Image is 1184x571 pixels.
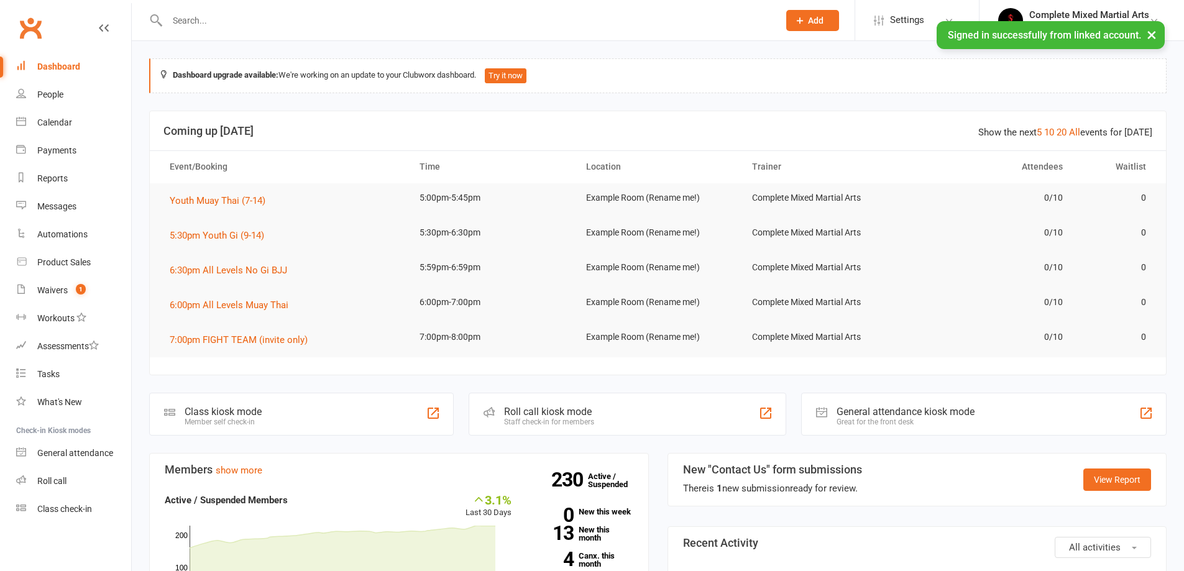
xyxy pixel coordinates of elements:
[1074,288,1157,317] td: 0
[170,193,274,208] button: Youth Muay Thai (7-14)
[837,406,975,418] div: General attendance kiosk mode
[907,288,1074,317] td: 0/10
[575,218,741,247] td: Example Room (Rename me!)
[683,464,862,476] h3: New "Contact Us" form submissions
[530,508,633,516] a: 0New this week
[1044,127,1054,138] a: 10
[170,298,297,313] button: 6:00pm All Levels Muay Thai
[1074,218,1157,247] td: 0
[37,229,88,239] div: Automations
[170,228,273,243] button: 5:30pm Youth Gi (9-14)
[170,334,308,345] span: 7:00pm FIGHT TEAM (invite only)
[37,476,67,486] div: Roll call
[15,12,46,43] a: Clubworx
[16,467,131,495] a: Roll call
[575,322,741,352] td: Example Room (Rename me!)
[530,550,574,569] strong: 4
[530,552,633,568] a: 4Canx. this month
[907,218,1074,247] td: 0/10
[1029,21,1149,32] div: Complete Mixed Martial Arts
[16,81,131,109] a: People
[16,221,131,249] a: Automations
[575,253,741,282] td: Example Room (Rename me!)
[786,10,839,31] button: Add
[37,145,76,155] div: Payments
[1140,21,1163,48] button: ×
[837,418,975,426] div: Great for the front desk
[37,369,60,379] div: Tasks
[76,284,86,295] span: 1
[185,418,262,426] div: Member self check-in
[575,151,741,183] th: Location
[717,483,722,494] strong: 1
[37,504,92,514] div: Class check-in
[170,299,288,311] span: 6:00pm All Levels Muay Thai
[1069,127,1080,138] a: All
[683,537,1152,549] h3: Recent Activity
[170,265,287,276] span: 6:30pm All Levels No Gi BJJ
[408,218,575,247] td: 5:30pm-6:30pm
[170,230,264,241] span: 5:30pm Youth Gi (9-14)
[485,68,526,83] button: Try it now
[741,288,907,317] td: Complete Mixed Martial Arts
[1074,322,1157,352] td: 0
[158,151,408,183] th: Event/Booking
[37,285,68,295] div: Waivers
[1069,542,1121,553] span: All activities
[1074,183,1157,212] td: 0
[978,125,1152,140] div: Show the next events for [DATE]
[683,481,862,496] div: There is new submission ready for review.
[16,439,131,467] a: General attendance kiosk mode
[149,58,1167,93] div: We're working on an update to your Clubworx dashboard.
[408,253,575,282] td: 5:59pm-6:59pm
[16,332,131,360] a: Assessments
[37,257,91,267] div: Product Sales
[173,70,278,80] strong: Dashboard upgrade available:
[998,8,1023,33] img: thumb_image1717476369.png
[185,406,262,418] div: Class kiosk mode
[16,165,131,193] a: Reports
[37,117,72,127] div: Calendar
[1074,151,1157,183] th: Waitlist
[588,463,643,498] a: 230Active / Suspended
[551,470,588,489] strong: 230
[170,332,316,347] button: 7:00pm FIGHT TEAM (invite only)
[408,183,575,212] td: 5:00pm-5:45pm
[1037,127,1042,138] a: 5
[216,465,262,476] a: show more
[907,253,1074,282] td: 0/10
[907,183,1074,212] td: 0/10
[37,448,113,458] div: General attendance
[37,397,82,407] div: What's New
[170,263,296,278] button: 6:30pm All Levels No Gi BJJ
[504,406,594,418] div: Roll call kiosk mode
[37,62,80,71] div: Dashboard
[808,16,824,25] span: Add
[575,288,741,317] td: Example Room (Rename me!)
[948,29,1141,41] span: Signed in successfully from linked account.
[1029,9,1149,21] div: Complete Mixed Martial Arts
[1074,253,1157,282] td: 0
[16,388,131,416] a: What's New
[1055,537,1151,558] button: All activities
[408,288,575,317] td: 6:00pm-7:00pm
[741,322,907,352] td: Complete Mixed Martial Arts
[890,6,924,34] span: Settings
[37,313,75,323] div: Workouts
[530,506,574,524] strong: 0
[16,360,131,388] a: Tasks
[530,524,574,542] strong: 13
[408,322,575,352] td: 7:00pm-8:00pm
[165,495,288,506] strong: Active / Suspended Members
[37,201,76,211] div: Messages
[163,125,1152,137] h3: Coming up [DATE]
[16,193,131,221] a: Messages
[741,183,907,212] td: Complete Mixed Martial Arts
[741,253,907,282] td: Complete Mixed Martial Arts
[907,151,1074,183] th: Attendees
[466,493,512,506] div: 3.1%
[37,173,68,183] div: Reports
[16,109,131,137] a: Calendar
[163,12,770,29] input: Search...
[907,322,1074,352] td: 0/10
